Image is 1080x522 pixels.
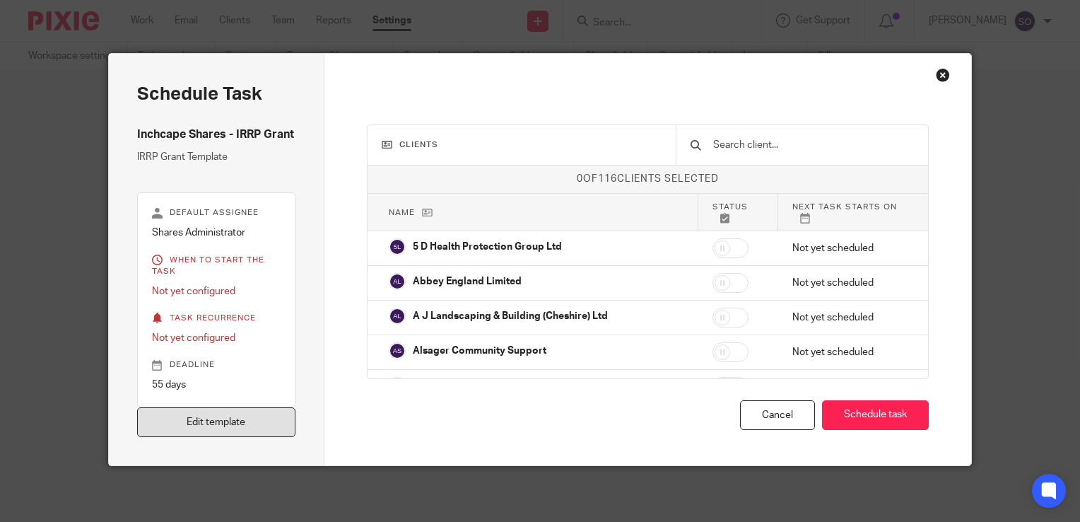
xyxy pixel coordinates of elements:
[712,201,764,224] p: Status
[137,150,295,164] p: IRRP Grant Template
[389,377,406,394] img: svg%3E
[152,255,281,277] p: When to start the task
[740,400,815,431] div: Cancel
[137,82,295,106] h2: Schedule task
[368,172,928,186] p: of clients selected
[413,344,546,358] p: Alsager Community Support
[152,359,281,371] p: Deadline
[598,174,617,184] span: 116
[792,276,907,290] p: Not yet scheduled
[389,273,406,290] img: svg%3E
[152,331,281,345] p: Not yet configured
[822,400,929,431] button: Schedule task
[413,309,608,323] p: A J Landscaping & Building (Cheshire) Ltd
[792,311,907,325] p: Not yet scheduled
[389,207,684,219] p: Name
[712,137,914,153] input: Search client...
[413,240,562,254] p: 5 D Health Protection Group Ltd
[577,174,583,184] span: 0
[137,407,295,438] a: Edit template
[792,241,907,255] p: Not yet scheduled
[382,139,662,151] h3: Clients
[137,127,295,142] h4: Inchcape Shares - IRRP Grant
[936,68,950,82] div: Close this dialog window
[152,378,281,392] p: 55 days
[389,238,406,255] img: svg%3E
[792,345,907,359] p: Not yet scheduled
[152,284,281,298] p: Not yet configured
[389,342,406,359] img: svg%3E
[413,274,522,289] p: Abbey England Limited
[152,226,281,240] p: Shares Administrator
[792,201,907,224] p: Next task starts on
[389,308,406,325] img: svg%3E
[152,313,281,324] p: Task recurrence
[152,207,281,219] p: Default assignee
